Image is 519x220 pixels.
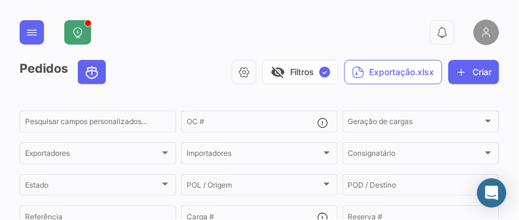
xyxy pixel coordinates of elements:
span: Estado [25,183,160,191]
span: POL / Origem [187,183,321,191]
span: POD / Destino [348,183,483,191]
div: Abrir Intercom Messenger [477,178,507,208]
img: placeholder-user.png [474,20,499,45]
span: Consignatário [348,151,483,159]
button: Criar [449,60,499,84]
span: Importadores [187,151,321,159]
span: visibility_off [271,65,285,79]
span: ✓ [319,67,330,78]
h3: Pedidos [20,60,110,84]
button: visibility_offFiltros✓ [263,60,338,84]
span: Geração de cargas [348,119,483,128]
span: Exportadores [25,151,160,159]
button: Ocean [78,61,105,84]
button: Exportação.xlsx [345,60,442,84]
